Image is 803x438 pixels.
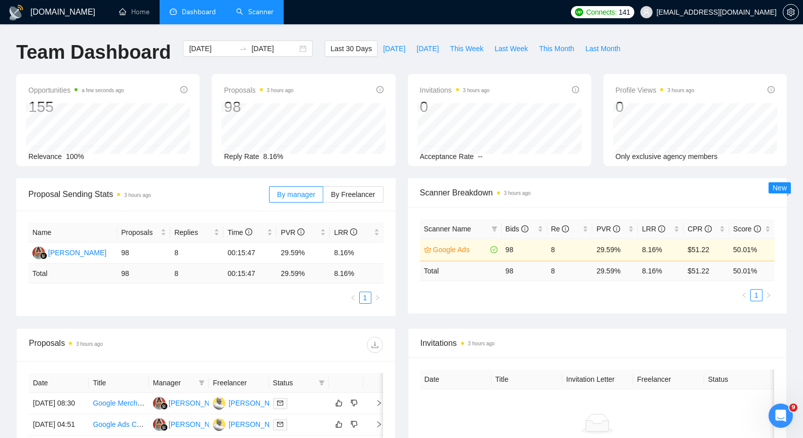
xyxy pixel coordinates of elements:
[586,7,617,18] span: Connects:
[616,84,695,96] span: Profile Views
[228,419,287,430] div: [PERSON_NAME]
[551,225,569,233] span: Re
[705,225,712,232] span: info-circle
[490,246,498,253] span: check-circle
[683,238,729,261] td: $51.22
[267,88,294,93] time: 3 hours ago
[239,45,247,53] span: to
[411,41,444,57] button: [DATE]
[347,292,359,304] button: left
[153,420,227,428] a: SK[PERSON_NAME]
[277,264,330,284] td: 29.59 %
[28,223,117,243] th: Name
[93,399,291,407] a: Google Merchant Centre: FIX MISREPRESENTATION ERROR
[317,375,327,390] span: filter
[213,420,287,428] a: PS[PERSON_NAME]
[738,289,750,301] li: Previous Page
[153,397,166,410] img: SK
[333,418,345,430] button: like
[32,247,45,259] img: SK
[335,420,342,428] span: like
[658,225,665,232] span: info-circle
[239,45,247,53] span: swap-right
[575,8,583,16] img: upwork-logo.png
[733,225,760,233] span: Score
[478,152,482,161] span: --
[224,84,293,96] span: Proposals
[424,246,431,253] span: crown
[783,4,799,20] button: setting
[539,43,574,54] span: This Month
[420,97,490,116] div: 0
[789,404,797,412] span: 9
[28,188,269,201] span: Proposal Sending Stats
[489,221,500,236] span: filter
[547,238,593,261] td: 8
[616,97,695,116] div: 0
[420,84,490,96] span: Invitations
[416,43,439,54] span: [DATE]
[762,289,775,301] li: Next Page
[489,41,533,57] button: Last Week
[783,8,798,16] span: setting
[491,226,498,232] span: filter
[245,228,252,235] span: info-circle
[209,373,269,393] th: Freelancer
[596,225,620,233] span: PVR
[751,290,762,301] a: 1
[170,243,223,264] td: 8
[367,421,383,428] span: right
[66,152,84,161] span: 100%
[750,289,762,301] li: 1
[420,337,775,349] span: Invitations
[28,97,124,116] div: 155
[367,400,383,407] span: right
[224,97,293,116] div: 98
[331,190,375,198] span: By Freelancer
[170,264,223,284] td: 8
[325,41,377,57] button: Last 30 Days
[273,377,315,388] span: Status
[738,289,750,301] button: left
[491,370,562,389] th: Title
[236,8,274,16] a: searchScanner
[277,400,283,406] span: mail
[32,248,106,256] a: SK[PERSON_NAME]
[360,292,371,303] a: 1
[367,341,383,349] span: download
[754,225,761,232] span: info-circle
[228,397,287,409] div: [PERSON_NAME]
[251,43,297,54] input: End date
[117,264,170,284] td: 98
[117,223,170,243] th: Proposals
[348,397,360,409] button: dislike
[371,292,384,304] button: right
[277,190,315,198] span: By manager
[330,243,383,264] td: 8.16%
[773,184,787,192] span: New
[16,41,171,64] h1: Team Dashboard
[374,295,380,301] span: right
[213,418,225,431] img: PS
[121,227,159,238] span: Proposals
[562,370,633,389] th: Invitation Letter
[29,414,89,435] td: [DATE] 04:51
[169,397,227,409] div: [PERSON_NAME]
[29,373,89,393] th: Date
[281,228,304,236] span: PVR
[89,373,148,393] th: Title
[182,8,216,16] span: Dashboard
[117,243,170,264] td: 98
[420,152,474,161] span: Acceptance Rate
[48,247,106,258] div: [PERSON_NAME]
[197,375,207,390] span: filter
[170,223,223,243] th: Replies
[40,252,47,259] img: gigradar-bm.png
[330,43,372,54] span: Last 30 Days
[580,41,626,57] button: Last Month
[169,419,227,430] div: [PERSON_NAME]
[592,238,638,261] td: 29.59%
[572,86,579,93] span: info-circle
[227,228,252,236] span: Time
[687,225,711,233] span: CPR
